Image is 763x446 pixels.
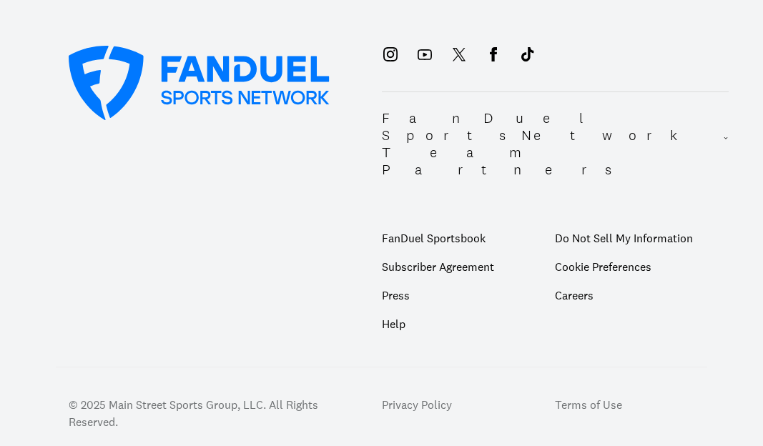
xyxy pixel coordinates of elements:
a: Terms of Use [555,396,694,413]
h2: FanDuel Sports Network Team Partners [382,109,723,178]
a: Do Not Sell My Information [555,224,694,252]
p: © 2025 Main Street Sports Group, LLC. All Rights Reserved. [69,396,365,430]
a: Help [382,309,556,338]
a: Careers [555,281,694,309]
a: Press [382,281,556,309]
a: Cookie Preferences [555,259,651,274]
a: FanDuel Sportsbook [382,224,556,252]
a: Privacy Policy [382,396,556,413]
a: Subscriber Agreement [382,252,556,281]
